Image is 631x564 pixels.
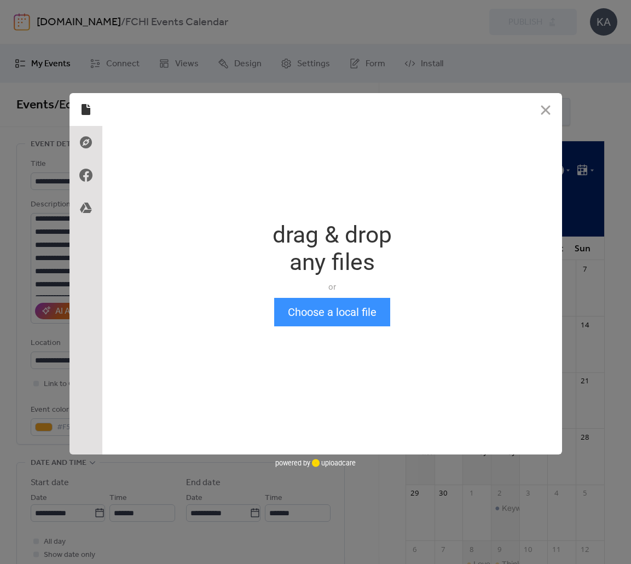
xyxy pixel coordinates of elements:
a: uploadcare [310,459,356,467]
div: powered by [275,454,356,471]
div: Facebook [70,159,102,192]
div: Direct Link [70,126,102,159]
div: or [273,281,392,292]
button: Choose a local file [274,298,390,326]
div: Local Files [70,93,102,126]
div: drag & drop any files [273,221,392,276]
button: Close [529,93,562,126]
div: Google Drive [70,192,102,225]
